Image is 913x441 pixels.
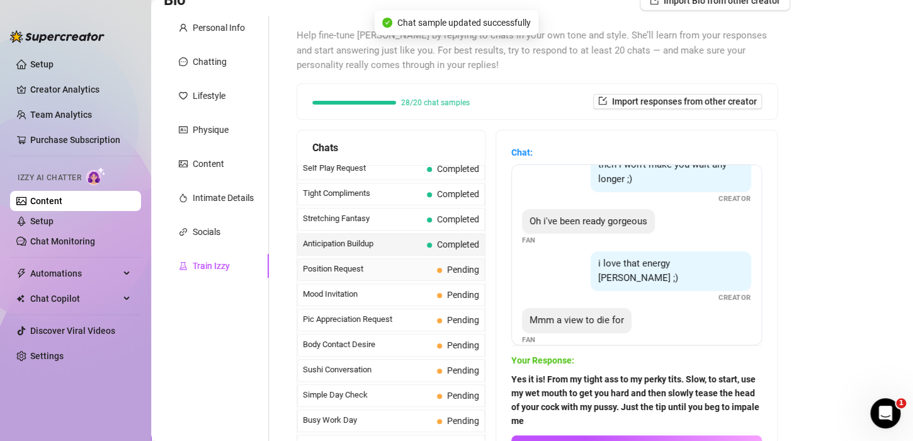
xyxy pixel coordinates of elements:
span: Oh i've been ready gorgeous [530,215,647,227]
span: Pending [447,315,479,325]
span: check-circle [382,18,392,28]
img: Chat Copilot [16,294,25,303]
span: Self Play Request [303,162,422,175]
span: Mmm a view to die for [530,314,624,326]
span: idcard [179,125,188,134]
span: i love that energy [PERSON_NAME] ;) [598,258,678,284]
span: Creator [718,193,751,204]
span: Pending [447,265,479,275]
div: Lifestyle [193,89,225,103]
img: AI Chatter [86,167,106,185]
div: Personal Info [193,21,245,35]
span: Simple Day Check [303,389,432,401]
span: Pending [447,391,479,401]
span: 1 [896,398,906,408]
div: Content [193,157,224,171]
span: thunderbolt [16,268,26,278]
span: Pending [447,416,479,426]
div: Chatting [193,55,227,69]
a: Content [30,196,62,206]
div: Socials [193,225,220,239]
span: Fan [522,335,536,345]
span: link [179,227,188,236]
strong: Chat: [511,147,533,157]
span: Chat sample updated successfully [397,16,531,30]
span: picture [179,159,188,168]
span: Automations [30,263,120,283]
span: Position Request [303,263,432,275]
span: Import responses from other creator [612,96,757,106]
span: Chats [312,140,338,156]
span: 28/20 chat samples [401,99,470,106]
div: Train Izzy [193,259,230,273]
span: heart [179,91,188,100]
span: Pending [447,365,479,375]
a: Discover Viral Videos [30,326,115,336]
span: Help fine-tune [PERSON_NAME] by replying to chats in your own tone and style. She’ll learn from y... [297,28,778,73]
span: Mood Invitation [303,288,432,301]
span: message [179,57,188,66]
span: import [598,96,607,105]
span: Busy Work Day [303,414,432,427]
span: Sushi Conversation [303,364,432,376]
a: Settings [30,351,64,361]
span: Completed [437,214,479,224]
div: Intimate Details [193,191,254,205]
strong: Your Response: [511,355,574,365]
span: experiment [179,261,188,270]
span: Pending [447,340,479,350]
span: Tight Compliments [303,187,422,200]
a: Purchase Subscription [30,130,131,150]
span: user [179,23,188,32]
span: Completed [437,164,479,174]
span: Completed [437,189,479,199]
a: Setup [30,59,54,69]
span: Completed [437,239,479,249]
strong: Yes it is! From my tight ass to my perky tits. Slow, to start, use my wet mouth to get you hard a... [511,374,759,426]
span: Fan [522,235,536,246]
img: logo-BBDzfeDw.svg [10,30,105,43]
a: Chat Monitoring [30,236,95,246]
span: Anticipation Buildup [303,238,422,250]
span: Stretching Fantasy [303,212,422,225]
a: Creator Analytics [30,79,131,100]
span: Pending [447,290,479,300]
div: Physique [193,123,229,137]
iframe: Intercom live chat [870,398,900,428]
span: Chat Copilot [30,289,120,309]
span: fire [179,193,188,202]
span: Creator [718,292,751,303]
span: Izzy AI Chatter [18,172,81,184]
button: Import responses from other creator [593,94,762,109]
a: Team Analytics [30,110,92,120]
span: Body Contact Desire [303,338,432,351]
span: Pic Appreciation Request [303,313,432,326]
a: Setup [30,216,54,226]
